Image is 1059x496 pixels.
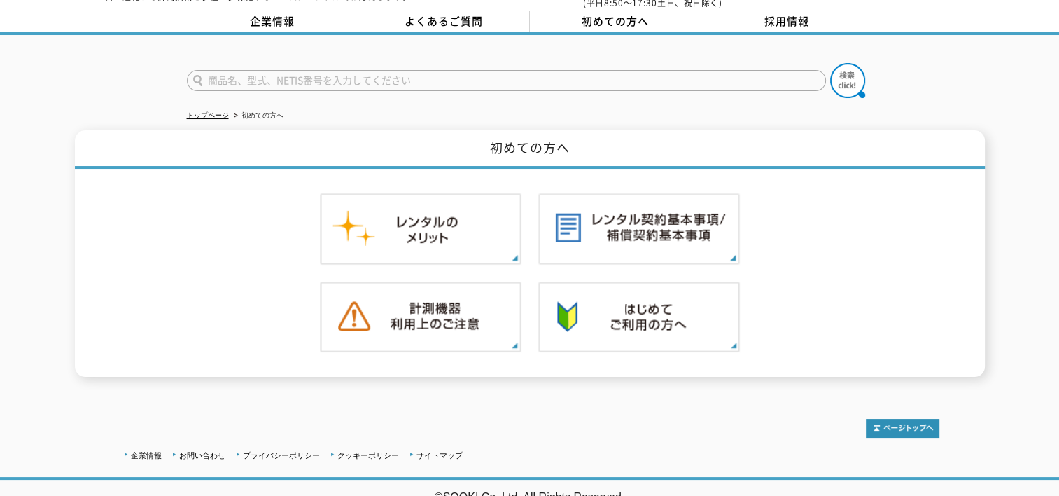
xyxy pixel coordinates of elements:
a: 企業情報 [187,11,358,32]
a: 初めての方へ [530,11,701,32]
h1: 初めての方へ [75,130,985,169]
img: 初めての方へ [538,282,740,353]
img: レンタルのメリット [320,193,521,265]
a: サイトマップ [416,451,463,460]
li: 初めての方へ [231,109,283,123]
a: トップページ [187,111,229,119]
a: クッキーポリシー [337,451,399,460]
a: お問い合わせ [179,451,225,460]
img: レンタル契約基本事項／補償契約基本事項 [538,193,740,265]
a: 採用情報 [701,11,873,32]
a: 企業情報 [131,451,162,460]
a: プライバシーポリシー [243,451,320,460]
img: 計測機器ご利用上のご注意 [320,282,521,353]
a: よくあるご質問 [358,11,530,32]
input: 商品名、型式、NETIS番号を入力してください [187,70,826,91]
img: btn_search.png [830,63,865,98]
img: トップページへ [866,419,939,438]
span: 初めての方へ [582,13,649,29]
